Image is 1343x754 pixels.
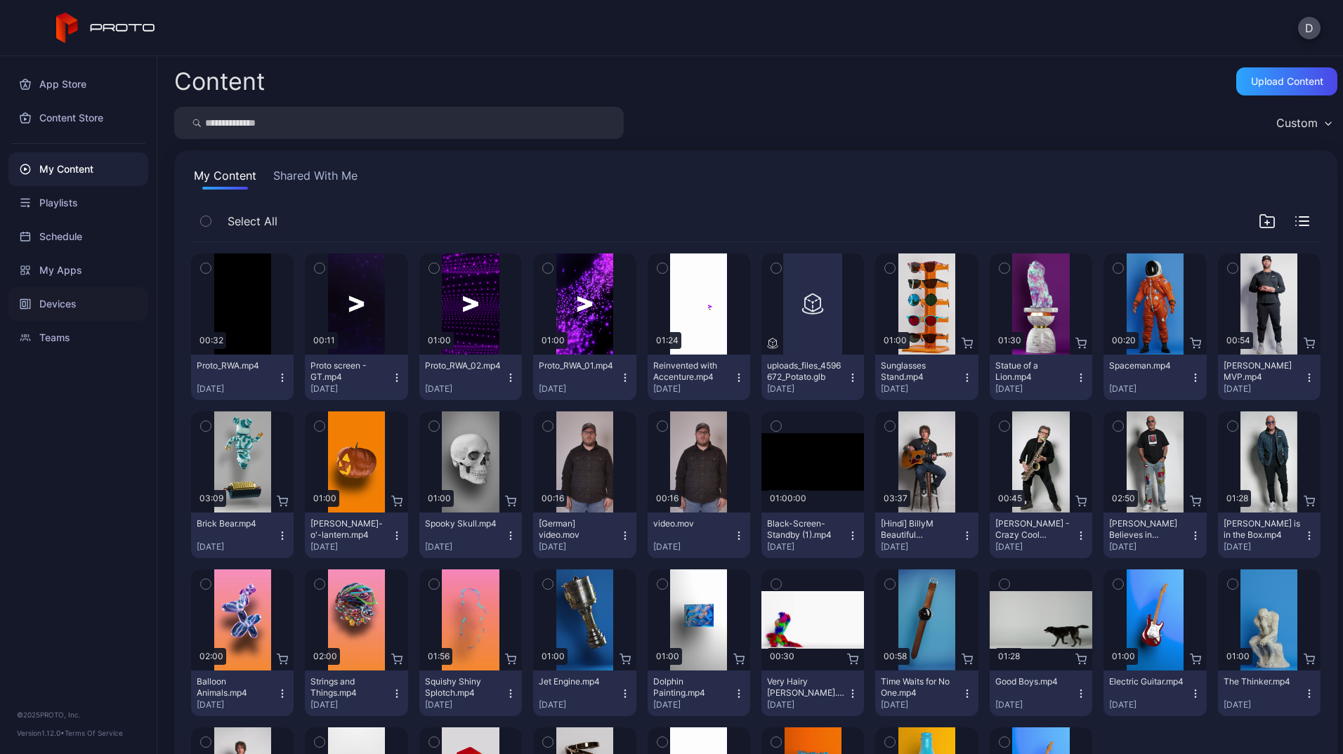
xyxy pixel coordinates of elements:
[1109,518,1186,541] div: Howie Mandel Believes in Proto.mp4
[425,360,502,371] div: Proto_RWA_02.mp4
[1109,541,1189,553] div: [DATE]
[8,186,148,220] a: Playlists
[1103,670,1206,716] button: Electric Guitar.mp4[DATE]
[761,355,864,400] button: uploads_files_4596672_Potato.glb[DATE]
[310,360,388,383] div: Proto screen - GT.mp4
[1269,107,1337,139] button: Custom
[65,729,123,737] a: Terms Of Service
[310,676,388,699] div: Strings and Things.mp4
[1103,355,1206,400] button: Spaceman.mp4[DATE]
[191,512,294,558] button: Brick Bear.mp4[DATE]
[1224,699,1304,710] div: [DATE]
[1218,670,1321,716] button: The Thinker.mp4[DATE]
[310,383,391,395] div: [DATE]
[419,512,522,558] button: Spooky Skull.mp4[DATE]
[539,360,616,371] div: Proto_RWA_01.mp4
[270,167,360,190] button: Shared With Me
[1236,67,1337,95] button: Upload Content
[653,360,731,383] div: Reinvented with Accenture.mp4
[8,220,148,253] a: Schedule
[1218,355,1321,400] button: [PERSON_NAME] MVP.mp4[DATE]
[425,699,505,710] div: [DATE]
[310,518,388,541] div: Jack-o'-lantern.mp4
[767,541,847,553] div: [DATE]
[1109,699,1189,710] div: [DATE]
[191,670,294,716] button: Balloon Animals.mp4[DATE]
[191,355,294,400] button: Proto_RWA.mp4[DATE]
[539,518,616,541] div: [German] video.mov
[995,383,1075,395] div: [DATE]
[767,383,847,395] div: [DATE]
[197,383,277,395] div: [DATE]
[425,541,505,553] div: [DATE]
[767,360,844,383] div: uploads_files_4596672_Potato.glb
[539,541,619,553] div: [DATE]
[539,676,616,687] div: Jet Engine.mp4
[425,518,502,529] div: Spooky Skull.mp4
[310,699,391,710] div: [DATE]
[533,670,636,716] button: Jet Engine.mp4[DATE]
[8,152,148,186] a: My Content
[1276,116,1318,130] div: Custom
[305,355,407,400] button: Proto screen - GT.mp4[DATE]
[767,699,847,710] div: [DATE]
[875,355,978,400] button: Sunglasses Stand.mp4[DATE]
[197,676,274,699] div: Balloon Animals.mp4
[419,670,522,716] button: Squishy Shiny Splotch.mp4[DATE]
[174,70,265,93] div: Content
[1109,676,1186,687] div: Electric Guitar.mp4
[1224,676,1301,687] div: The Thinker.mp4
[881,518,958,541] div: [Hindi] BillyM Beautiful Disaster.mp4
[197,518,274,529] div: Brick Bear.mp4
[875,670,978,716] button: Time Waits for No One.mp4[DATE]
[197,541,277,553] div: [DATE]
[17,709,140,720] div: © 2025 PROTO, Inc.
[8,321,148,355] div: Teams
[419,355,522,400] button: Proto_RWA_02.mp4[DATE]
[425,383,505,395] div: [DATE]
[8,253,148,287] div: My Apps
[653,383,733,395] div: [DATE]
[875,512,978,558] button: [Hindi] BillyM Beautiful Disaster.mp4[DATE]
[648,670,750,716] button: Dolphin Painting.mp4[DATE]
[653,676,731,699] div: Dolphin Painting.mp4
[881,360,958,383] div: Sunglasses Stand.mp4
[653,541,733,553] div: [DATE]
[197,360,274,371] div: Proto_RWA.mp4
[995,518,1073,541] div: Scott Page - Crazy Cool Technology.mp4
[881,383,961,395] div: [DATE]
[767,518,844,541] div: Black-Screen-Standby (1).mp4
[761,670,864,716] button: Very Hairy [PERSON_NAME].mp4[DATE]
[1218,512,1321,558] button: [PERSON_NAME] is in the Box.mp4[DATE]
[881,541,961,553] div: [DATE]
[1224,518,1301,541] div: Howie Mandel is in the Box.mp4
[8,67,148,101] a: App Store
[539,383,619,395] div: [DATE]
[767,676,844,699] div: Very Hairy Jerry.mp4
[995,699,1075,710] div: [DATE]
[995,676,1073,687] div: Good Boys.mp4
[197,699,277,710] div: [DATE]
[228,213,277,230] span: Select All
[1109,383,1189,395] div: [DATE]
[305,512,407,558] button: [PERSON_NAME]-o'-lantern.mp4[DATE]
[1103,512,1206,558] button: [PERSON_NAME] Believes in Proto.mp4[DATE]
[533,355,636,400] button: Proto_RWA_01.mp4[DATE]
[1109,360,1186,371] div: Spaceman.mp4
[8,101,148,135] a: Content Store
[17,729,65,737] span: Version 1.12.0 •
[1298,17,1321,39] button: D
[8,287,148,321] div: Devices
[648,355,750,400] button: Reinvented with Accenture.mp4[DATE]
[191,167,259,190] button: My Content
[881,676,958,699] div: Time Waits for No One.mp4
[990,355,1092,400] button: Statue of a Lion.mp4[DATE]
[761,512,864,558] button: Black-Screen-Standby (1).mp4[DATE]
[1224,360,1301,383] div: Albert Pujols MVP.mp4
[425,676,502,699] div: Squishy Shiny Splotch.mp4
[990,670,1092,716] button: Good Boys.mp4[DATE]
[310,541,391,553] div: [DATE]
